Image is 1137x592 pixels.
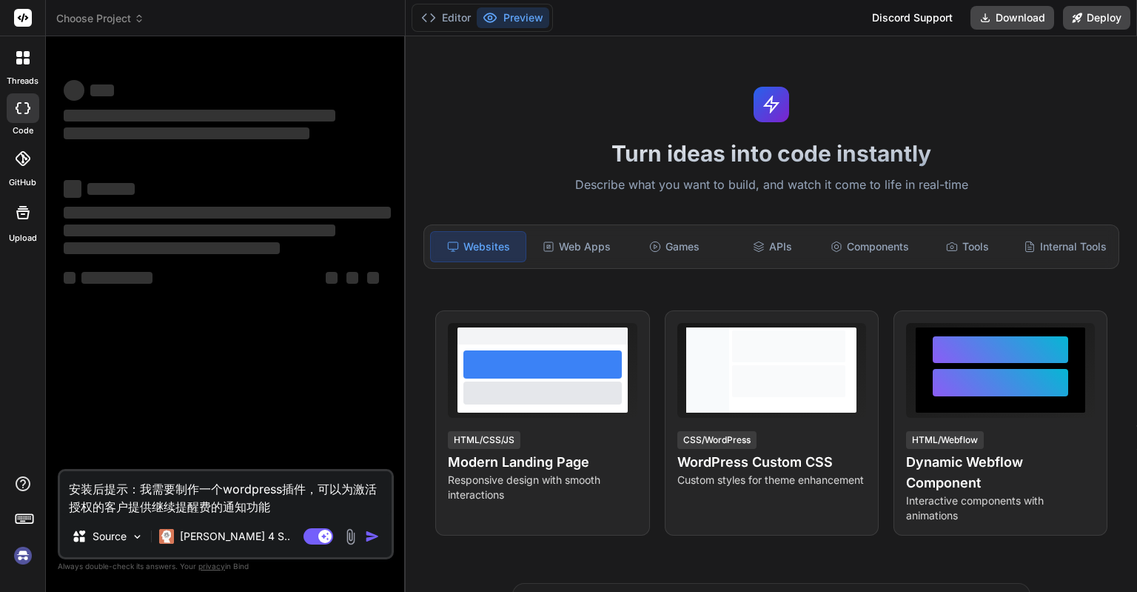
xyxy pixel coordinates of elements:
span: ‌ [64,225,335,236]
p: Source [93,529,127,544]
h4: WordPress Custom CSS [677,452,866,473]
p: Describe what you want to build, and watch it come to life in real-time [415,176,1128,195]
label: threads [7,75,38,87]
span: privacy [198,562,225,571]
div: Websites [430,231,526,262]
label: GitHub [9,176,36,189]
div: Discord Support [863,6,962,30]
p: Custom styles for theme enhancement [677,473,866,488]
div: Web Apps [529,231,624,262]
div: Internal Tools [1018,231,1113,262]
h4: Dynamic Webflow Component [906,452,1095,493]
div: APIs [725,231,819,262]
div: CSS/WordPress [677,431,757,449]
span: ‌ [87,183,135,195]
button: Editor [415,7,477,28]
span: ‌ [64,80,84,101]
span: Choose Project [56,11,144,26]
span: ‌ [64,272,76,284]
label: code [13,124,33,137]
h4: Modern Landing Page [448,452,637,473]
div: HTML/Webflow [906,431,984,449]
button: Preview [477,7,549,28]
span: ‌ [346,272,358,284]
img: signin [10,543,36,568]
p: Interactive components with animations [906,493,1095,523]
img: Pick Models [131,531,144,543]
span: ‌ [64,242,280,254]
button: Deploy [1063,6,1130,30]
div: Components [822,231,917,262]
p: Responsive design with smooth interactions [448,473,637,502]
button: Download [970,6,1054,30]
img: icon [365,529,380,544]
span: ‌ [64,110,335,122]
img: attachment [342,528,359,545]
span: ‌ [64,180,81,198]
textarea: 安装后提示：我需要制作一个wordpress插件，可以为激活授权的客户提供继续提醒费的通知功能 [60,471,392,516]
span: ‌ [64,207,391,219]
span: ‌ [367,272,379,284]
img: Claude 4 Sonnet [159,529,174,544]
label: Upload [9,232,37,245]
div: Tools [920,231,1015,262]
h1: Turn ideas into code instantly [415,140,1128,167]
div: Games [627,231,722,262]
span: ‌ [326,272,338,284]
span: ‌ [64,127,309,139]
span: ‌ [81,272,152,284]
span: ‌ [90,84,114,96]
div: HTML/CSS/JS [448,431,520,449]
p: [PERSON_NAME] 4 S.. [180,529,290,544]
p: Always double-check its answers. Your in Bind [58,559,394,573]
